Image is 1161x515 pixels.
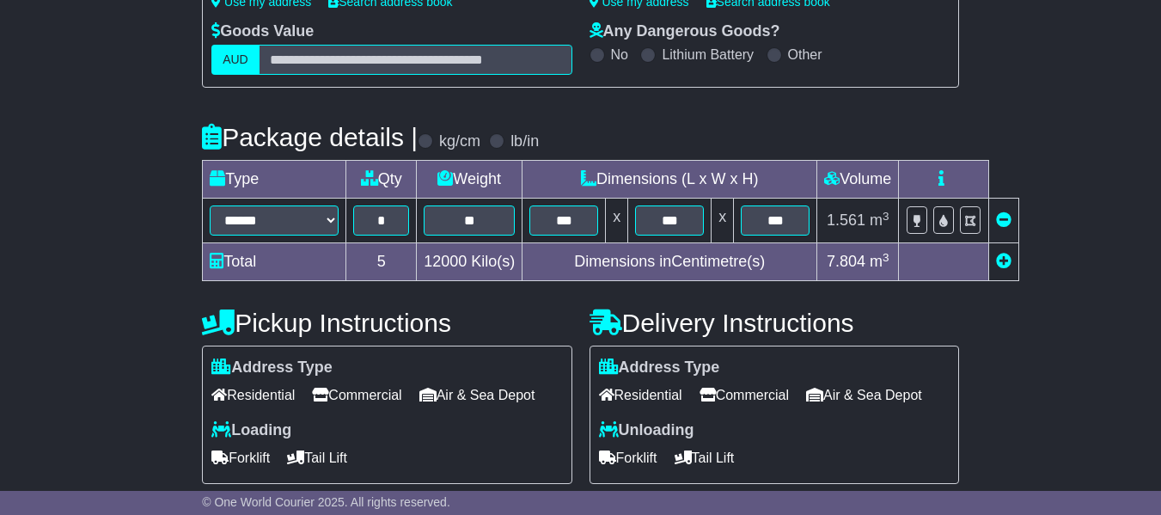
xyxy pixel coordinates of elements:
[599,382,682,408] span: Residential
[817,161,899,199] td: Volume
[419,382,535,408] span: Air & Sea Depot
[417,161,522,199] td: Weight
[590,309,959,337] h4: Delivery Instructions
[211,45,260,75] label: AUD
[675,444,735,471] span: Tail Lift
[611,46,628,63] label: No
[700,382,789,408] span: Commercial
[211,421,291,440] label: Loading
[883,210,889,223] sup: 3
[312,382,401,408] span: Commercial
[827,253,865,270] span: 7.804
[870,253,889,270] span: m
[806,382,922,408] span: Air & Sea Depot
[203,243,346,281] td: Total
[211,22,314,41] label: Goods Value
[211,444,270,471] span: Forklift
[599,421,694,440] label: Unloading
[287,444,347,471] span: Tail Lift
[202,495,450,509] span: © One World Courier 2025. All rights reserved.
[996,253,1011,270] a: Add new item
[510,132,539,151] label: lb/in
[788,46,822,63] label: Other
[996,212,1011,229] a: Remove this item
[202,123,418,151] h4: Package details |
[599,444,657,471] span: Forklift
[590,22,780,41] label: Any Dangerous Goods?
[599,359,720,377] label: Address Type
[883,251,889,264] sup: 3
[346,161,417,199] td: Qty
[439,132,480,151] label: kg/cm
[522,161,817,199] td: Dimensions (L x W x H)
[211,359,333,377] label: Address Type
[424,253,467,270] span: 12000
[606,199,628,243] td: x
[827,212,865,229] span: 1.561
[662,46,754,63] label: Lithium Battery
[211,382,295,408] span: Residential
[870,212,889,229] span: m
[522,243,817,281] td: Dimensions in Centimetre(s)
[203,161,346,199] td: Type
[712,199,734,243] td: x
[346,243,417,281] td: 5
[417,243,522,281] td: Kilo(s)
[202,309,571,337] h4: Pickup Instructions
